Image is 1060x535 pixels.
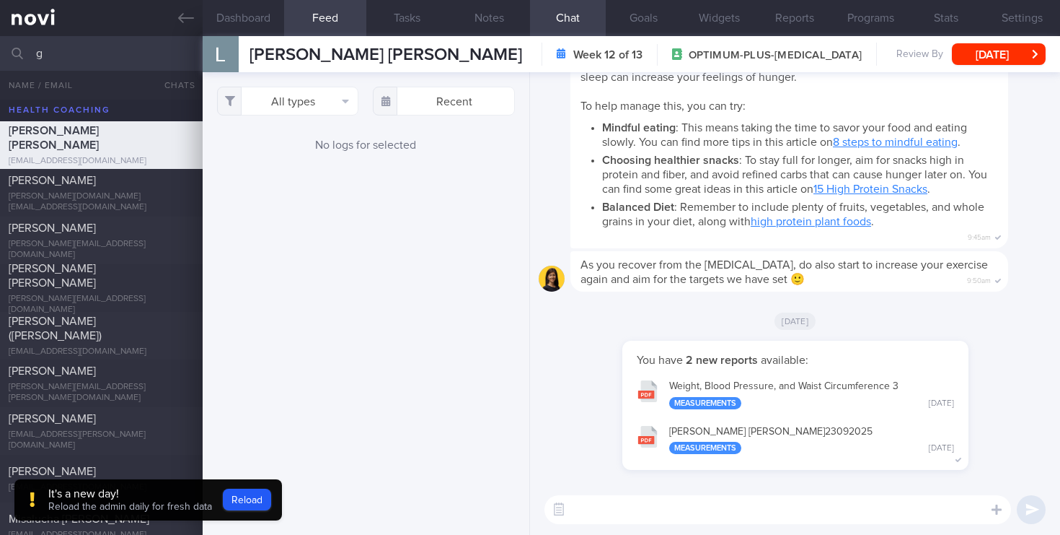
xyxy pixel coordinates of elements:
a: 15 High Protein Snacks [813,183,927,195]
div: [PERSON_NAME] [PERSON_NAME] 23092025 [669,426,954,455]
span: [PERSON_NAME] [9,466,96,477]
span: Misalucha [PERSON_NAME] [9,513,149,525]
strong: 2 new reports [683,355,761,366]
span: OPTIMUM-PLUS-[MEDICAL_DATA] [689,48,862,63]
p: You have available: [637,353,954,367]
button: Weight, Blood Pressure, and Waist Circumference 3 Measurements [DATE] [630,371,961,417]
strong: Week 12 of 13 [573,48,642,62]
span: Review By [896,48,943,61]
span: [PERSON_NAME] [PERSON_NAME] [249,46,522,64]
span: [PERSON_NAME] [9,365,96,377]
div: Measurements [669,442,741,454]
span: 9:45am [968,229,991,243]
strong: Balanced Diet [602,201,674,213]
span: [PERSON_NAME] [PERSON_NAME] [9,263,96,289]
li: : Remember to include plenty of fruits, vegetables, and whole grains in your diet, along with . [602,196,998,229]
span: 9:50am [967,272,991,286]
div: It's a new day! [48,487,212,501]
span: [DATE] [774,313,816,330]
span: [PERSON_NAME] [9,175,96,186]
button: [DATE] [952,43,1046,65]
div: [EMAIL_ADDRESS][PERSON_NAME][DOMAIN_NAME] [9,430,194,451]
span: [PERSON_NAME] [9,413,96,425]
span: To help manage this, you can try: [580,100,746,112]
a: 8 steps to mindful eating [833,136,958,148]
span: [PERSON_NAME] [PERSON_NAME] [9,125,99,151]
a: high protein plant foods [751,216,871,227]
div: [DATE] [929,443,954,454]
div: No logs for selected [217,137,515,153]
div: [PERSON_NAME][EMAIL_ADDRESS][PERSON_NAME][DOMAIN_NAME] [9,382,194,404]
button: [PERSON_NAME] [PERSON_NAME]23092025 Measurements [DATE] [630,417,961,462]
strong: Choosing healthier snacks [602,155,739,166]
div: [PERSON_NAME][EMAIL_ADDRESS][DOMAIN_NAME] [9,239,194,261]
li: : This means taking the time to savor your food and eating slowly. You can find more tips in this... [602,117,998,149]
div: Measurements [669,397,741,409]
span: [PERSON_NAME] [9,222,96,234]
span: [PERSON_NAME] ([PERSON_NAME]) [9,316,102,342]
div: [EMAIL_ADDRESS][DOMAIN_NAME] [9,156,194,167]
li: : To stay full for longer, aim for snacks high in protein and fiber, and avoid refined carbs that... [602,149,998,196]
strong: Mindful eating [602,122,676,134]
div: [DATE] [929,399,954,409]
button: Chats [145,71,203,100]
div: Weight, Blood Pressure, and Waist Circumference 3 [669,380,954,409]
div: [EMAIL_ADDRESS][DOMAIN_NAME] [9,347,194,357]
button: All types [217,87,359,116]
span: As you recover from the [MEDICAL_DATA], do also start to increase your exercise again and aim for... [580,259,988,285]
button: Reload [223,489,271,510]
div: [EMAIL_ADDRESS][DOMAIN_NAME] [9,482,194,493]
div: [PERSON_NAME][EMAIL_ADDRESS][DOMAIN_NAME] [9,294,194,316]
span: Reload the admin daily for fresh data [48,502,212,512]
div: [PERSON_NAME][DOMAIN_NAME][EMAIL_ADDRESS][DOMAIN_NAME] [9,191,194,213]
